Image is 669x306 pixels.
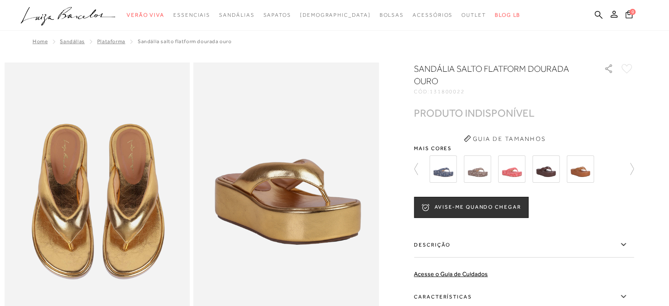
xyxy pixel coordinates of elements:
button: Guia de Tamanhos [461,132,548,146]
a: categoryNavScreenReaderText [379,7,404,23]
a: categoryNavScreenReaderText [263,7,291,23]
a: categoryNavScreenReaderText [127,7,165,23]
span: Mais cores [414,146,634,151]
button: AVISE-ME QUANDO CHEGAR [414,197,528,218]
div: PRODUTO INDISPONÍVEL [414,108,534,118]
span: Essenciais [173,12,210,18]
a: Plataforma [97,38,125,44]
a: categoryNavScreenReaderText [219,7,254,23]
span: Sandálias [219,12,254,18]
img: SANDÁLIA PLATAFORMA FLAT EM BANDANA VERMELHA [498,155,525,183]
a: categoryNavScreenReaderText [173,7,210,23]
span: [DEMOGRAPHIC_DATA] [300,12,371,18]
a: BLOG LB [495,7,520,23]
span: 131800022 [430,88,465,95]
span: Sandália salto flatform dourada ouro [138,38,232,44]
a: noSubCategoriesText [300,7,371,23]
a: Acesse o Guia de Cuidados [414,270,488,277]
img: SANDÁLIA PLATAFORMA FLAT EM BANDANA CAFÉ [464,155,491,183]
span: Outlet [461,12,486,18]
a: categoryNavScreenReaderText [461,7,486,23]
img: SANDÁLIA PLATAFORMA FLAT EM BANDANA AZUL [429,155,457,183]
span: 0 [629,9,636,15]
button: 0 [623,10,635,22]
span: BLOG LB [495,12,520,18]
span: Verão Viva [127,12,165,18]
span: Acessórios [413,12,453,18]
h1: Sandália salto flatform dourada ouro [414,63,579,87]
span: Sapatos [263,12,291,18]
label: Descrição [414,232,634,258]
a: SANDÁLIAS [60,38,84,44]
a: Home [33,38,48,44]
a: categoryNavScreenReaderText [413,7,453,23]
img: SANDÁLIA PLATAFORMA FLAT EM COURO CAFÉ [532,155,559,183]
img: SANDÁLIA PLATAFORMA FLAT EM COURO CARAMELO [567,155,594,183]
div: CÓD: [414,89,590,94]
span: Bolsas [379,12,404,18]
